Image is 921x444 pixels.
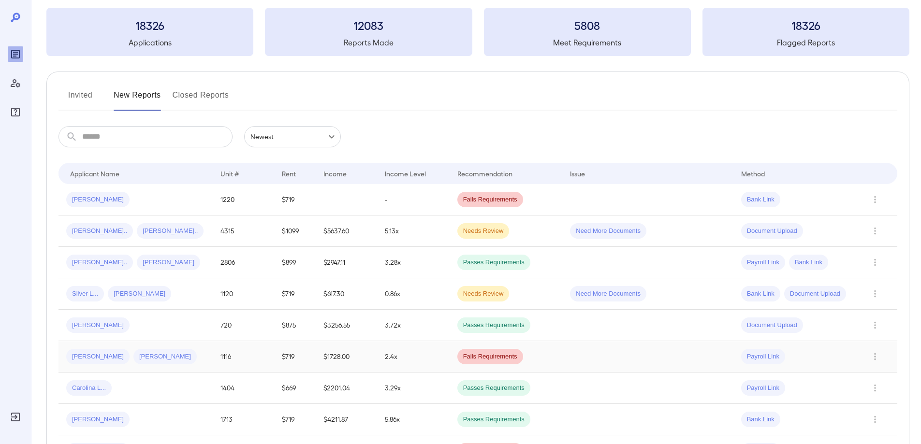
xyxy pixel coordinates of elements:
td: 5.86x [377,404,449,435]
summary: 18326Applications12083Reports Made5808Meet Requirements18326Flagged Reports [46,8,909,56]
td: $2947.11 [316,247,378,278]
span: Document Upload [741,321,803,330]
div: Method [741,168,765,179]
span: Bank Link [741,289,780,299]
td: 1404 [213,372,275,404]
span: [PERSON_NAME] [66,415,130,424]
h5: Flagged Reports [702,37,909,48]
span: Passes Requirements [457,321,530,330]
td: $669 [274,372,315,404]
td: 1116 [213,341,275,372]
button: Row Actions [867,380,883,396]
td: $719 [274,184,315,215]
td: $1728.00 [316,341,378,372]
button: Row Actions [867,255,883,270]
td: $719 [274,404,315,435]
span: Payroll Link [741,384,785,393]
td: 0.86x [377,278,449,310]
div: FAQ [8,104,23,120]
td: 1220 [213,184,275,215]
span: Passes Requirements [457,415,530,424]
h5: Reports Made [265,37,472,48]
td: $617.30 [316,278,378,310]
td: $899 [274,247,315,278]
span: [PERSON_NAME].. [66,227,133,236]
span: [PERSON_NAME] [137,258,200,267]
div: Income Level [385,168,426,179]
button: Row Actions [867,223,883,239]
td: 4315 [213,215,275,247]
h3: 5808 [484,17,691,33]
div: Manage Users [8,75,23,91]
h3: 18326 [46,17,253,33]
td: $3256.55 [316,310,378,341]
button: Row Actions [867,412,883,427]
h3: 18326 [702,17,909,33]
td: 5.13x [377,215,449,247]
span: Document Upload [784,289,846,299]
span: Needs Review [457,289,510,299]
span: [PERSON_NAME] [66,195,130,204]
div: Recommendation [457,168,512,179]
span: Fails Requirements [457,195,523,204]
button: New Reports [114,87,161,111]
td: $1099 [274,215,315,247]
h3: 12083 [265,17,472,33]
button: Row Actions [867,349,883,364]
h5: Meet Requirements [484,37,691,48]
div: Issue [570,168,585,179]
td: $5637.60 [316,215,378,247]
td: 1120 [213,278,275,310]
span: Passes Requirements [457,258,530,267]
td: $4211.87 [316,404,378,435]
span: [PERSON_NAME].. [137,227,204,236]
div: Applicant Name [70,168,119,179]
div: Income [323,168,347,179]
td: - [377,184,449,215]
button: Row Actions [867,286,883,301]
td: 3.72x [377,310,449,341]
span: Need More Documents [570,289,646,299]
span: [PERSON_NAME] [108,289,171,299]
button: Invited [58,87,102,111]
td: $719 [274,278,315,310]
div: Log Out [8,409,23,425]
span: Payroll Link [741,352,785,361]
div: Unit # [220,168,239,179]
span: Carolina L... [66,384,112,393]
span: Passes Requirements [457,384,530,393]
span: Silver L... [66,289,104,299]
span: [PERSON_NAME].. [66,258,133,267]
span: Needs Review [457,227,510,236]
button: Closed Reports [173,87,229,111]
span: [PERSON_NAME] [66,352,130,361]
span: Bank Link [741,195,780,204]
button: Row Actions [867,192,883,207]
div: Reports [8,46,23,62]
td: $875 [274,310,315,341]
span: Document Upload [741,227,803,236]
span: [PERSON_NAME] [133,352,197,361]
span: Payroll Link [741,258,785,267]
td: 2.4x [377,341,449,372]
td: 1713 [213,404,275,435]
span: Bank Link [741,415,780,424]
td: $719 [274,341,315,372]
td: 3.29x [377,372,449,404]
td: 2806 [213,247,275,278]
div: Rent [282,168,297,179]
h5: Applications [46,37,253,48]
span: Need More Documents [570,227,646,236]
td: 720 [213,310,275,341]
td: 3.28x [377,247,449,278]
button: Row Actions [867,317,883,333]
span: [PERSON_NAME] [66,321,130,330]
span: Bank Link [789,258,828,267]
span: Fails Requirements [457,352,523,361]
td: $2201.04 [316,372,378,404]
div: Newest [244,126,341,147]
